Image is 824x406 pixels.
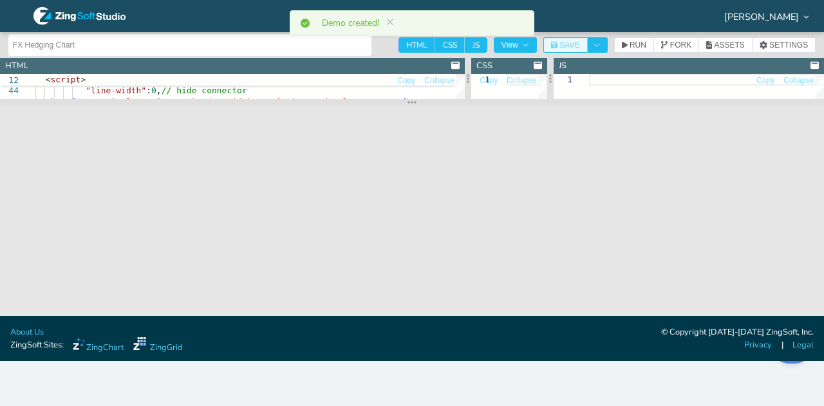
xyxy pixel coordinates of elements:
button: Collapse [506,75,538,87]
span: | [782,339,783,351]
span: Copy [480,77,498,84]
span: "circle" [101,97,142,107]
span: ASSETS [714,41,744,49]
button: Collapse [424,75,455,87]
span: SAVE [559,41,579,49]
span: , [408,97,413,107]
a: ZingGrid [133,337,182,354]
span: > [80,75,86,84]
button: FORK [653,37,699,53]
button: SAVE [543,37,588,53]
span: 6 [176,97,182,107]
span: "line-width" [86,86,146,95]
button: Copy [479,75,498,87]
a: About Us [10,326,44,338]
span: type: [76,97,101,107]
span: [PERSON_NAME] [724,12,799,21]
span: JS [465,37,487,53]
button: Copy [756,75,775,87]
div: 1 [554,74,572,86]
div: 1 [471,74,490,86]
p: Demo created! [322,19,389,28]
a: Privacy [744,339,772,351]
span: // hide connector [162,86,247,95]
span: 1 [262,97,267,107]
span: } [403,97,408,107]
span: , [156,86,162,95]
span: RUN [630,41,646,49]
span: FORK [670,41,691,49]
span: { [71,97,76,107]
span: SETTINGS [769,41,808,49]
div: © Copyright [DATE]-[DATE] ZingSoft, Inc. [661,326,814,339]
button: ASSETS [698,37,753,53]
span: : [146,86,151,95]
button: Toggle Dropdown [587,37,608,53]
span: "border-width" [187,97,257,107]
span: Copy [397,77,415,84]
span: "background-color" [272,97,363,107]
span: 0 [151,86,156,95]
button: SETTINGS [752,37,816,53]
button: RUN [614,37,654,53]
span: < [46,75,51,84]
span: : [363,97,368,107]
span: Collapse [507,77,537,84]
span: , size: [141,97,176,107]
span: View [501,41,529,49]
button: Collapse [783,75,814,87]
span: HTML [398,37,435,53]
span: ZingSoft Sites: [10,339,64,351]
span: , [182,97,187,107]
div: [PERSON_NAME] [722,12,809,21]
div: HTML [5,60,28,72]
span: CSS [435,37,465,53]
div: CSS [476,60,492,72]
span: Collapse [783,77,814,84]
div: checkbox-group [398,37,487,53]
input: Untitled Demo [13,35,367,55]
span: marker: [35,97,71,107]
span: "#333" [368,97,398,107]
span: : [257,97,262,107]
span: , [267,97,272,107]
a: Legal [792,339,814,351]
a: ZingChart [73,337,124,354]
button: View [494,37,537,53]
span: script [50,75,80,84]
span: Copy [756,77,774,84]
div: JS [559,60,566,72]
button: Copy [397,75,416,87]
span: Collapse [424,77,454,84]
